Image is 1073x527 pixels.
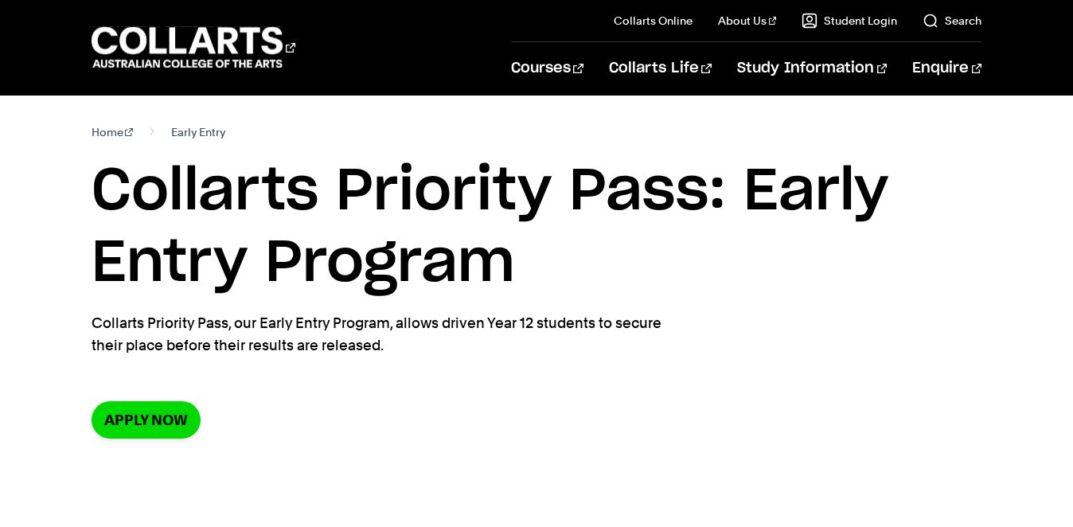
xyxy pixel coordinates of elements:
a: Courses [511,42,583,95]
a: Apply now [92,401,201,439]
a: Collarts Life [609,42,712,95]
a: Search [923,13,981,29]
div: Go to homepage [92,25,295,70]
a: Student Login [802,13,897,29]
span: Early Entry [171,121,225,143]
a: Home [92,121,134,143]
a: Study Information [737,42,887,95]
a: Collarts Online [614,13,693,29]
h1: Collarts Priority Pass: Early Entry Program [92,156,982,299]
a: About Us [718,13,777,29]
a: Enquire [912,42,981,95]
p: Collarts Priority Pass, our Early Entry Program, allows driven Year 12 students to secure their p... [92,312,673,357]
